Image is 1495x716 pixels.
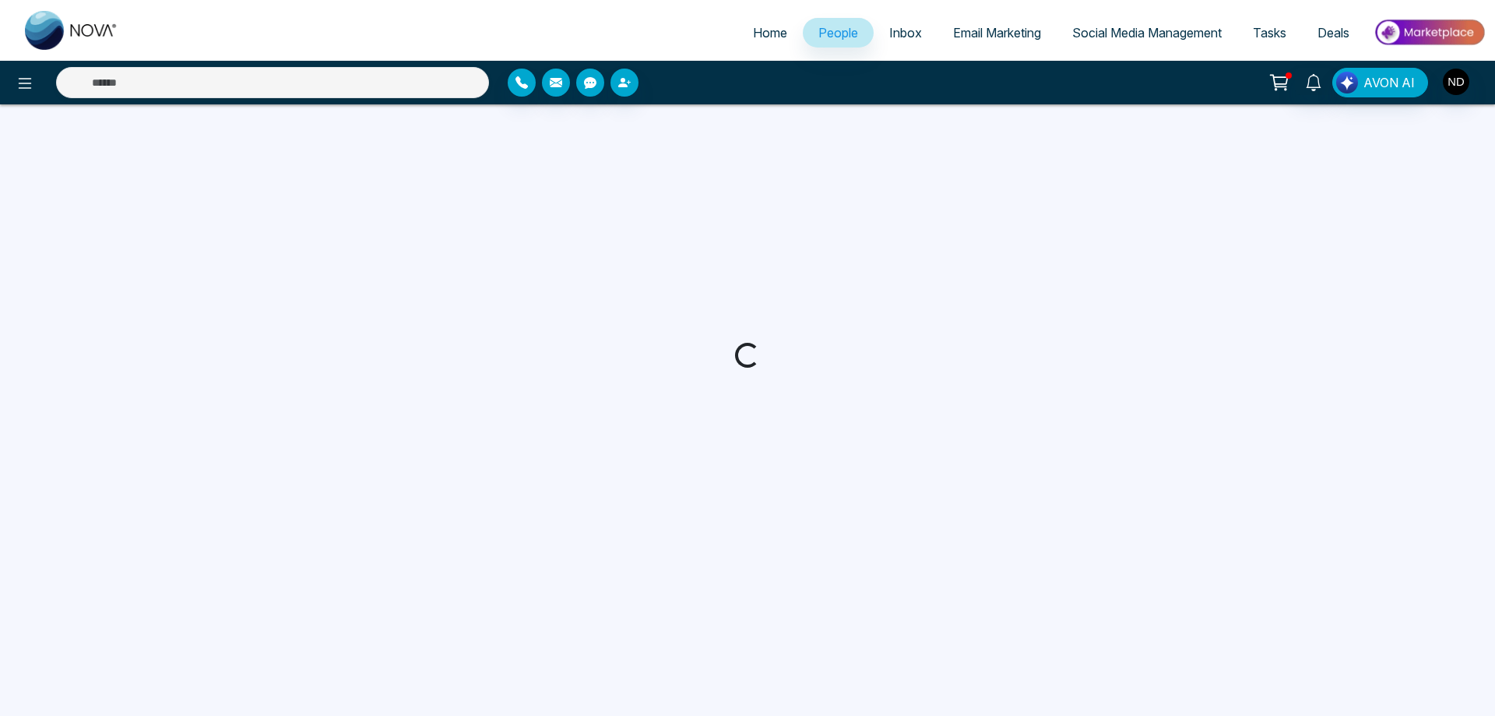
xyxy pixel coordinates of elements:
span: Email Marketing [953,25,1041,41]
img: Lead Flow [1336,72,1358,93]
span: Tasks [1253,25,1286,41]
a: Home [737,18,803,48]
span: Home [753,25,787,41]
a: Email Marketing [937,18,1057,48]
img: User Avatar [1443,69,1469,95]
span: Deals [1317,25,1349,41]
span: People [818,25,858,41]
span: Social Media Management [1072,25,1222,41]
a: Social Media Management [1057,18,1237,48]
a: Deals [1302,18,1365,48]
img: Nova CRM Logo [25,11,118,50]
a: Inbox [874,18,937,48]
a: People [803,18,874,48]
img: Market-place.gif [1373,15,1486,50]
span: Inbox [889,25,922,41]
a: Tasks [1237,18,1302,48]
span: AVON AI [1363,73,1415,92]
button: AVON AI [1332,68,1428,97]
